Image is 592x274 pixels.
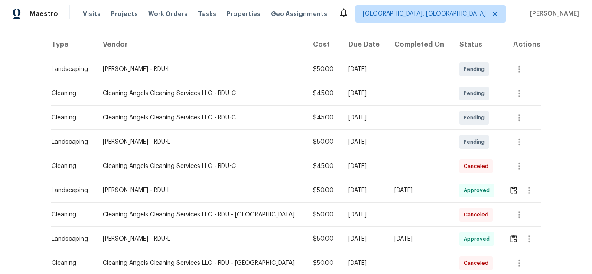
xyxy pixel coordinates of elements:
button: Review Icon [509,229,519,249]
th: Cost [306,33,342,57]
span: Maestro [29,10,58,18]
div: [DATE] [348,138,381,146]
div: [PERSON_NAME] - RDU-L [103,186,299,195]
div: [DATE] [348,210,381,219]
div: [DATE] [348,89,381,98]
span: Geo Assignments [271,10,327,18]
div: [DATE] [348,186,381,195]
div: Cleaning [52,259,89,268]
div: [DATE] [394,186,446,195]
div: $50.00 [313,259,335,268]
span: Canceled [464,162,492,171]
span: Approved [464,186,493,195]
span: Visits [83,10,101,18]
div: Cleaning Angels Cleaning Services LLC - RDU-C [103,89,299,98]
div: [DATE] [348,113,381,122]
th: Actions [502,33,541,57]
div: Landscaping [52,65,89,74]
div: [DATE] [394,235,446,243]
th: Type [51,33,96,57]
div: Landscaping [52,138,89,146]
div: $50.00 [313,210,335,219]
div: Cleaning [52,210,89,219]
div: Cleaning Angels Cleaning Services LLC - RDU-C [103,162,299,171]
span: Pending [464,65,488,74]
span: Properties [227,10,260,18]
span: Approved [464,235,493,243]
span: Canceled [464,259,492,268]
div: Landscaping [52,186,89,195]
span: Pending [464,138,488,146]
span: [GEOGRAPHIC_DATA], [GEOGRAPHIC_DATA] [363,10,486,18]
div: [DATE] [348,235,381,243]
th: Completed On [387,33,452,57]
div: $45.00 [313,113,335,122]
div: [PERSON_NAME] - RDU-L [103,235,299,243]
th: Status [452,33,502,57]
span: Pending [464,113,488,122]
div: $50.00 [313,235,335,243]
div: Cleaning Angels Cleaning Services LLC - RDU-C [103,113,299,122]
div: Cleaning Angels Cleaning Services LLC - RDU - [GEOGRAPHIC_DATA] [103,210,299,219]
span: Canceled [464,210,492,219]
div: Cleaning [52,162,89,171]
span: Projects [111,10,138,18]
div: Landscaping [52,235,89,243]
span: Work Orders [148,10,188,18]
div: Cleaning [52,89,89,98]
div: $50.00 [313,138,335,146]
span: Tasks [198,11,216,17]
div: [PERSON_NAME] - RDU-L [103,138,299,146]
th: Due Date [342,33,387,57]
div: [DATE] [348,162,381,171]
div: $50.00 [313,186,335,195]
div: Cleaning Angels Cleaning Services LLC - RDU - [GEOGRAPHIC_DATA] [103,259,299,268]
div: [DATE] [348,65,381,74]
div: [DATE] [348,259,381,268]
img: Review Icon [510,235,517,243]
img: Review Icon [510,186,517,194]
th: Vendor [96,33,306,57]
span: [PERSON_NAME] [527,10,579,18]
div: Cleaning [52,113,89,122]
span: Pending [464,89,488,98]
button: Review Icon [509,180,519,201]
div: $45.00 [313,89,335,98]
div: [PERSON_NAME] - RDU-L [103,65,299,74]
div: $50.00 [313,65,335,74]
div: $45.00 [313,162,335,171]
